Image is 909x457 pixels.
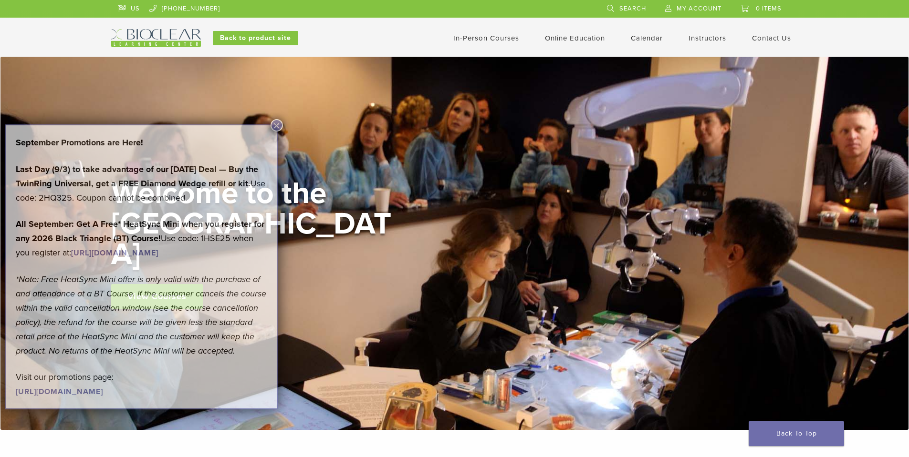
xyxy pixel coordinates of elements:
p: Use code: 2HQ325. Coupon cannot be combined. [16,162,267,205]
span: My Account [677,5,721,12]
a: Instructors [689,34,726,42]
p: Use code: 1HSE25 when you register at: [16,217,267,260]
p: Visit our promotions page: [16,370,267,398]
span: 0 items [756,5,782,12]
a: Back to product site [213,31,298,45]
button: Close [271,119,283,132]
em: *Note: Free HeatSync Mini offer is only valid with the purchase of and attendance at a BT Course.... [16,274,266,356]
a: [URL][DOMAIN_NAME] [16,387,103,396]
strong: September Promotions are Here! [16,137,143,148]
span: Search [619,5,646,12]
a: Online Education [545,34,605,42]
a: Back To Top [749,421,844,446]
a: Calendar [631,34,663,42]
strong: Last Day (9/3) to take advantage of our [DATE] Deal — Buy the TwinRing Universal, get a FREE Diam... [16,164,258,189]
a: Contact Us [752,34,791,42]
strong: All September: Get A Free* HeatSync Mini when you register for any 2026 Black Triangle (BT) Course! [16,219,264,244]
a: [URL][DOMAIN_NAME] [71,248,158,258]
a: In-Person Courses [453,34,519,42]
img: Bioclear [111,29,201,47]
